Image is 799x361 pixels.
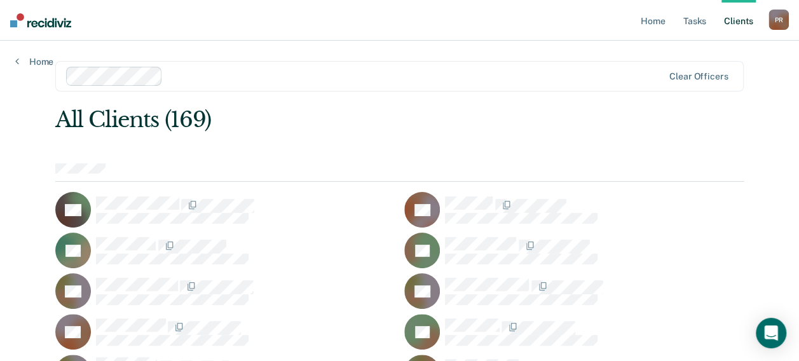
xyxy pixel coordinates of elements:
a: Home [15,56,53,67]
div: All Clients (169) [55,107,606,133]
div: Open Intercom Messenger [756,318,786,348]
img: Recidiviz [10,13,71,27]
button: PR [768,10,789,30]
div: P R [768,10,789,30]
div: Clear officers [669,71,728,82]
